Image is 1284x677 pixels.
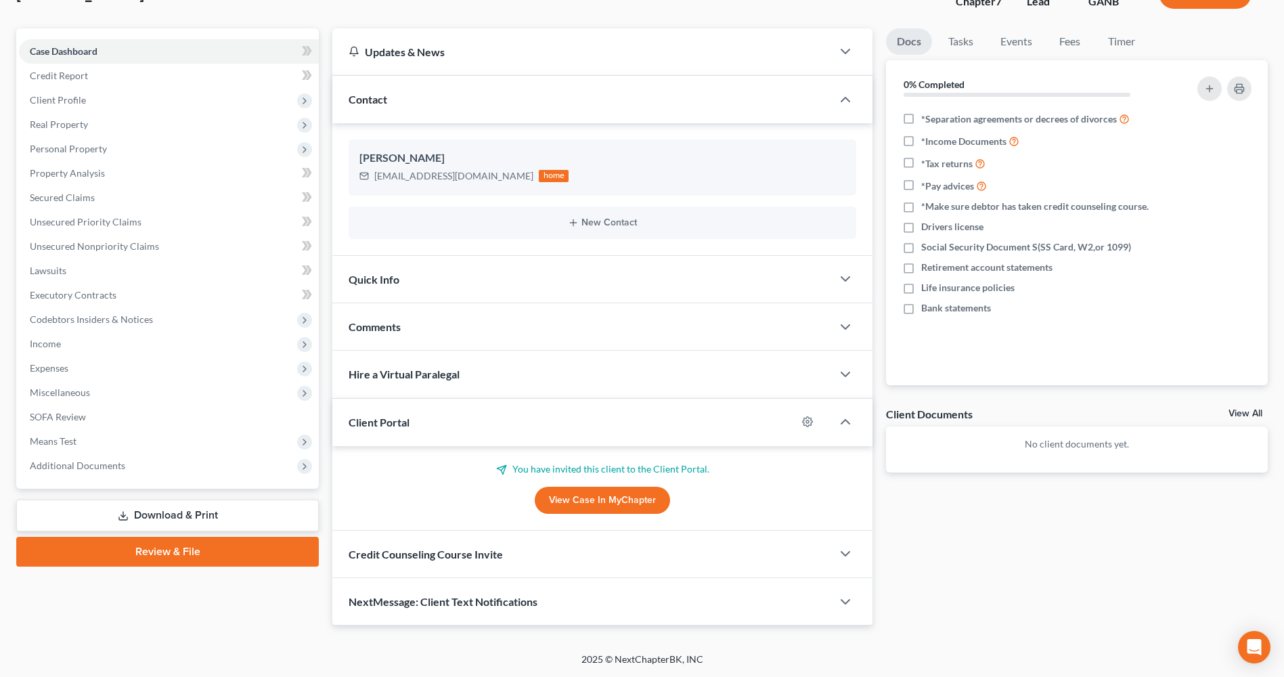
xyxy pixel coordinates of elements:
[359,150,845,167] div: [PERSON_NAME]
[349,45,816,59] div: Updates & News
[349,93,387,106] span: Contact
[19,185,319,210] a: Secured Claims
[374,169,533,183] div: [EMAIL_ADDRESS][DOMAIN_NAME]
[30,411,86,422] span: SOFA Review
[349,595,537,608] span: NextMessage: Client Text Notifications
[30,265,66,276] span: Lawsuits
[19,283,319,307] a: Executory Contracts
[30,240,159,252] span: Unsecured Nonpriority Claims
[19,405,319,429] a: SOFA Review
[30,387,90,398] span: Miscellaneous
[19,259,319,283] a: Lawsuits
[30,118,88,130] span: Real Property
[349,273,399,286] span: Quick Info
[19,210,319,234] a: Unsecured Priority Claims
[535,487,670,514] a: View Case in MyChapter
[30,45,97,57] span: Case Dashboard
[30,216,141,227] span: Unsecured Priority Claims
[30,289,116,301] span: Executory Contracts
[349,416,409,429] span: Client Portal
[1238,631,1270,663] div: Open Intercom Messenger
[30,435,76,447] span: Means Test
[19,39,319,64] a: Case Dashboard
[16,537,319,567] a: Review & File
[30,70,88,81] span: Credit Report
[921,220,983,234] span: Drivers license
[349,462,856,476] p: You have invited this client to the Client Portal.
[359,217,845,228] button: New Contact
[30,94,86,106] span: Client Profile
[19,161,319,185] a: Property Analysis
[30,167,105,179] span: Property Analysis
[921,112,1117,126] span: *Separation agreements or decrees of divorces
[921,261,1053,274] span: Retirement account statements
[921,240,1131,254] span: Social Security Document S(SS Card, W2,or 1099)
[19,234,319,259] a: Unsecured Nonpriority Claims
[539,170,569,182] div: home
[16,500,319,531] a: Download & Print
[19,64,319,88] a: Credit Report
[1228,409,1262,418] a: View All
[921,157,973,171] span: *Tax returns
[886,407,973,421] div: Client Documents
[1048,28,1092,55] a: Fees
[990,28,1043,55] a: Events
[30,192,95,203] span: Secured Claims
[921,135,1006,148] span: *Income Documents
[897,437,1257,451] p: No client documents yet.
[30,143,107,154] span: Personal Property
[1097,28,1146,55] a: Timer
[30,460,125,471] span: Additional Documents
[937,28,984,55] a: Tasks
[886,28,932,55] a: Docs
[349,368,460,380] span: Hire a Virtual Paralegal
[904,79,965,90] strong: 0% Completed
[921,200,1149,213] span: *Make sure debtor has taken credit counseling course.
[30,313,153,325] span: Codebtors Insiders & Notices
[349,320,401,333] span: Comments
[921,179,974,193] span: *Pay advices
[921,281,1015,294] span: Life insurance policies
[349,548,503,561] span: Credit Counseling Course Invite
[30,362,68,374] span: Expenses
[921,301,991,315] span: Bank statements
[257,653,1028,677] div: 2025 © NextChapterBK, INC
[30,338,61,349] span: Income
